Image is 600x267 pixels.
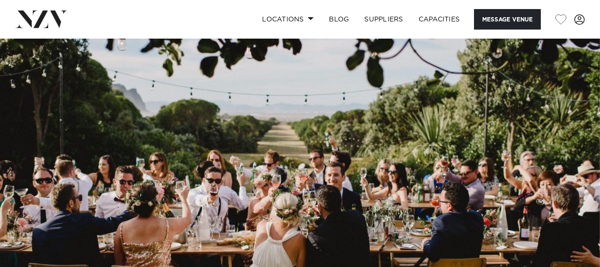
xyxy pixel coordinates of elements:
a: BLOG [321,9,357,30]
button: Message Venue [474,9,541,30]
img: nzv-logo.png [15,10,67,28]
a: Capacities [411,9,468,30]
a: SUPPLIERS [357,9,411,30]
a: Locations [254,9,321,30]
